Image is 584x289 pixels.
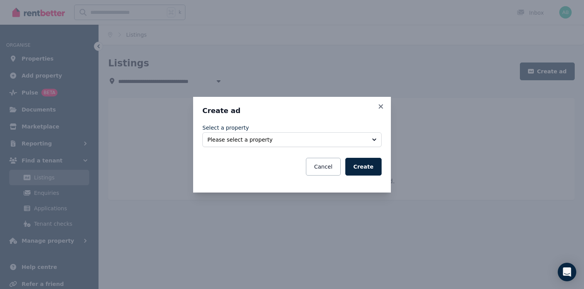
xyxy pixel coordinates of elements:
[202,132,382,147] button: Please select a property
[558,263,576,281] div: Open Intercom Messenger
[207,136,366,144] span: Please select a property
[202,106,382,115] h3: Create ad
[202,125,249,131] label: Select a property
[306,158,340,176] button: Cancel
[345,158,382,176] button: Create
